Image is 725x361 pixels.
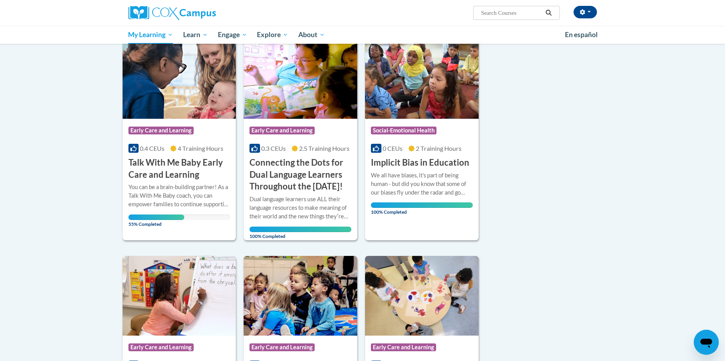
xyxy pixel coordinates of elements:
[416,145,461,152] span: 2 Training Hours
[123,26,178,44] a: My Learning
[128,6,216,20] img: Cox Campus
[560,27,603,43] a: En español
[244,256,357,336] img: Course Logo
[123,39,236,240] a: Course LogoEarly Care and Learning0.4 CEUs4 Training Hours Talk With Me Baby Early Care and Learn...
[365,39,479,240] a: Course LogoSocial-Emotional Health0 CEUs2 Training Hours Implicit Bias in EducationWe all have bi...
[128,214,185,227] span: 55% Completed
[128,157,230,181] h3: Talk With Me Baby Early Care and Learning
[365,256,479,336] img: Course Logo
[178,145,223,152] span: 4 Training Hours
[565,30,598,39] span: En español
[371,171,473,197] div: We all have biases, it's part of being human - but did you know that some of our biases fly under...
[371,202,473,208] div: Your progress
[213,26,252,44] a: Engage
[480,8,543,18] input: Search Courses
[249,195,351,221] div: Dual language learners use ALL their language resources to make meaning of their world and the ne...
[128,6,277,20] a: Cox Campus
[249,227,351,239] span: 100% Completed
[128,214,185,220] div: Your progress
[128,343,194,351] span: Early Care and Learning
[365,39,479,119] img: Course Logo
[371,202,473,215] span: 100% Completed
[244,39,357,119] img: Course Logo
[123,256,236,336] img: Course Logo
[371,157,469,169] h3: Implicit Bias in Education
[249,343,315,351] span: Early Care and Learning
[183,30,208,39] span: Learn
[543,8,554,18] button: Search
[244,39,357,240] a: Course LogoEarly Care and Learning0.3 CEUs2.5 Training Hours Connecting the Dots for Dual Languag...
[694,330,719,355] iframe: Button to launch messaging window
[261,145,286,152] span: 0.3 CEUs
[178,26,213,44] a: Learn
[371,343,436,351] span: Early Care and Learning
[371,127,436,134] span: Social-Emotional Health
[117,26,609,44] div: Main menu
[123,39,236,119] img: Course Logo
[249,157,351,193] h3: Connecting the Dots for Dual Language Learners Throughout the [DATE]!
[257,30,288,39] span: Explore
[140,145,164,152] span: 0.4 CEUs
[128,183,230,209] div: You can be a brain-building partner! As a Talk With Me Baby coach, you can empower families to co...
[218,30,247,39] span: Engage
[249,227,351,232] div: Your progress
[252,26,293,44] a: Explore
[574,6,597,18] button: Account Settings
[299,145,349,152] span: 2.5 Training Hours
[128,30,173,39] span: My Learning
[128,127,194,134] span: Early Care and Learning
[298,30,325,39] span: About
[383,145,403,152] span: 0 CEUs
[249,127,315,134] span: Early Care and Learning
[293,26,330,44] a: About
